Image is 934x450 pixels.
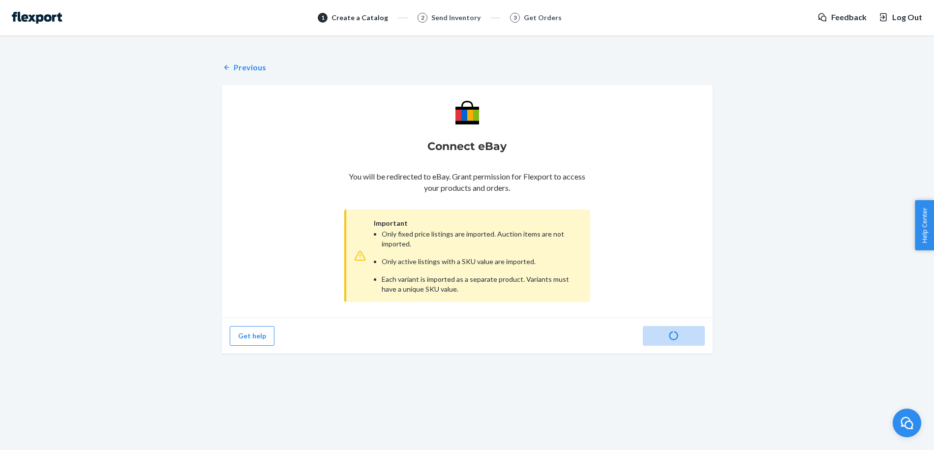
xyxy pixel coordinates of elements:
[892,12,922,23] span: Log Out
[878,12,922,23] button: Log Out
[382,229,578,249] li: Only fixed price listings are imported. Auction items are not imported.
[374,217,578,229] span: Important
[12,12,62,24] img: Flexport logo
[230,326,274,346] button: Get help
[431,13,481,23] div: Send Inventory
[344,171,590,194] p: You will be redirected to eBay. Grant permission for Flexport to access your products and orders.
[915,200,934,250] button: Help Center
[344,139,590,154] h2: Connect eBay
[234,62,266,73] p: Previous
[513,13,517,22] span: 3
[524,13,562,23] div: Get Orders
[222,62,713,73] a: Previous
[382,274,578,294] li: Each variant is imported as a separate product. Variants must have a unique SKU value.
[421,13,424,22] span: 2
[817,12,867,23] a: Feedback
[831,12,867,23] span: Feedback
[643,326,705,346] button: Connect eBay
[382,257,578,267] li: Only active listings with a SKU value are imported.
[331,13,388,23] div: Create a Catalog
[321,13,325,22] span: 1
